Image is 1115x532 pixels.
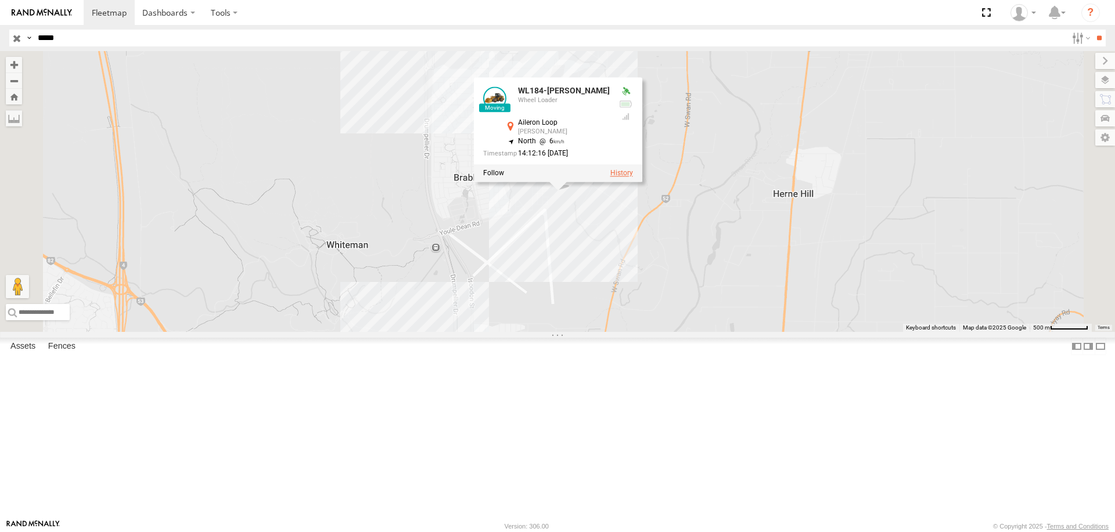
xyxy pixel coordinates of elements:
[518,128,610,135] div: [PERSON_NAME]
[906,324,956,332] button: Keyboard shortcuts
[1047,523,1109,530] a: Terms and Conditions
[1067,30,1092,46] label: Search Filter Options
[993,523,1109,530] div: © Copyright 2025 -
[24,30,34,46] label: Search Query
[1098,325,1110,330] a: Terms (opens in new tab)
[1033,324,1050,331] span: 500 m
[518,120,610,127] div: Aileron Loop
[6,89,22,104] button: Zoom Home
[610,169,633,178] label: View Asset History
[1095,338,1106,354] label: Hide Summary Table
[536,137,565,145] span: 6
[6,520,60,532] a: Visit our Website
[1006,4,1040,21] div: Luke Walker
[5,338,41,354] label: Assets
[1071,338,1082,354] label: Dock Summary Table to the Left
[6,110,22,126] label: Measure
[518,137,536,145] span: North
[483,169,504,178] label: Realtime tracking of Asset
[12,9,72,17] img: rand-logo.svg
[6,57,22,73] button: Zoom in
[505,523,549,530] div: Version: 306.00
[619,87,633,96] div: Valid GPS Fix
[1081,3,1100,22] i: ?
[518,87,610,96] div: WL184-[PERSON_NAME]
[1095,129,1115,146] label: Map Settings
[6,73,22,89] button: Zoom out
[42,338,81,354] label: Fences
[619,112,633,121] div: GSM Signal = 4
[619,100,633,109] div: No voltage information received from this device.
[6,275,29,298] button: Drag Pegman onto the map to open Street View
[1082,338,1094,354] label: Dock Summary Table to the Right
[1030,324,1092,332] button: Map scale: 500 m per 62 pixels
[963,324,1026,331] span: Map data ©2025 Google
[483,150,610,157] div: Date/time of location update
[518,97,610,104] div: Wheel Loader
